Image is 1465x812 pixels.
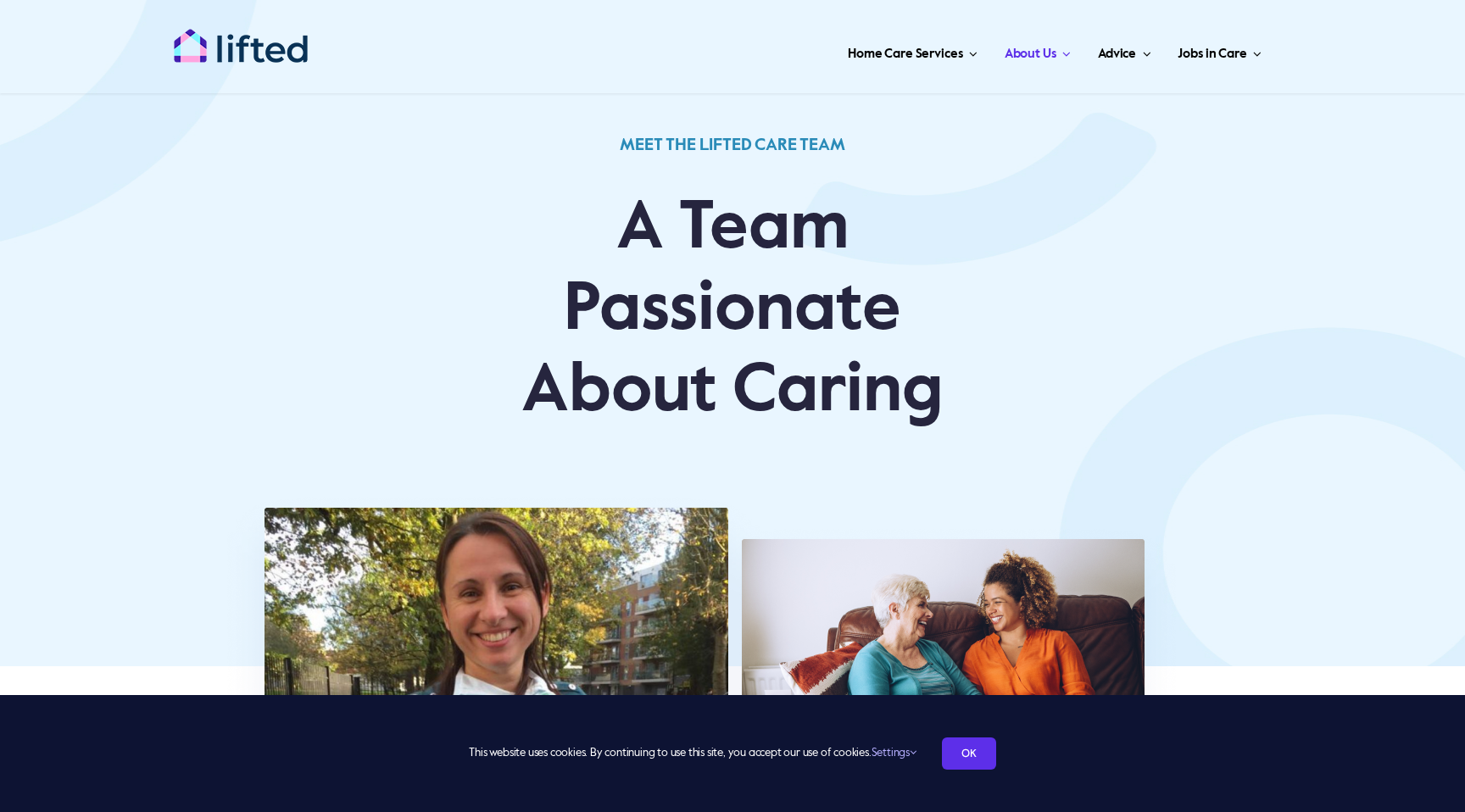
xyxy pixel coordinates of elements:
span: Jobs in Care [1178,41,1246,68]
a: Advice [1093,25,1156,76]
a: OK [942,737,996,770]
nav: Main Menu [363,25,1267,76]
span: About Us [1005,41,1056,68]
span: Advice [1098,41,1136,68]
h1: MEET THE LIFTED CARE TEAM [464,112,1001,180]
a: Settings [872,748,916,759]
span: Home Care Services [848,41,962,68]
a: Home Care Services [843,25,983,76]
a: lifted-logo [173,28,309,45]
a: About Us [1000,25,1076,76]
span: This website uses cookies. By continuing to use this site, you accept our use of cookies. [469,740,916,767]
span: A Team Passionate About Caring [521,195,944,425]
a: Jobs in Care [1173,25,1267,76]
